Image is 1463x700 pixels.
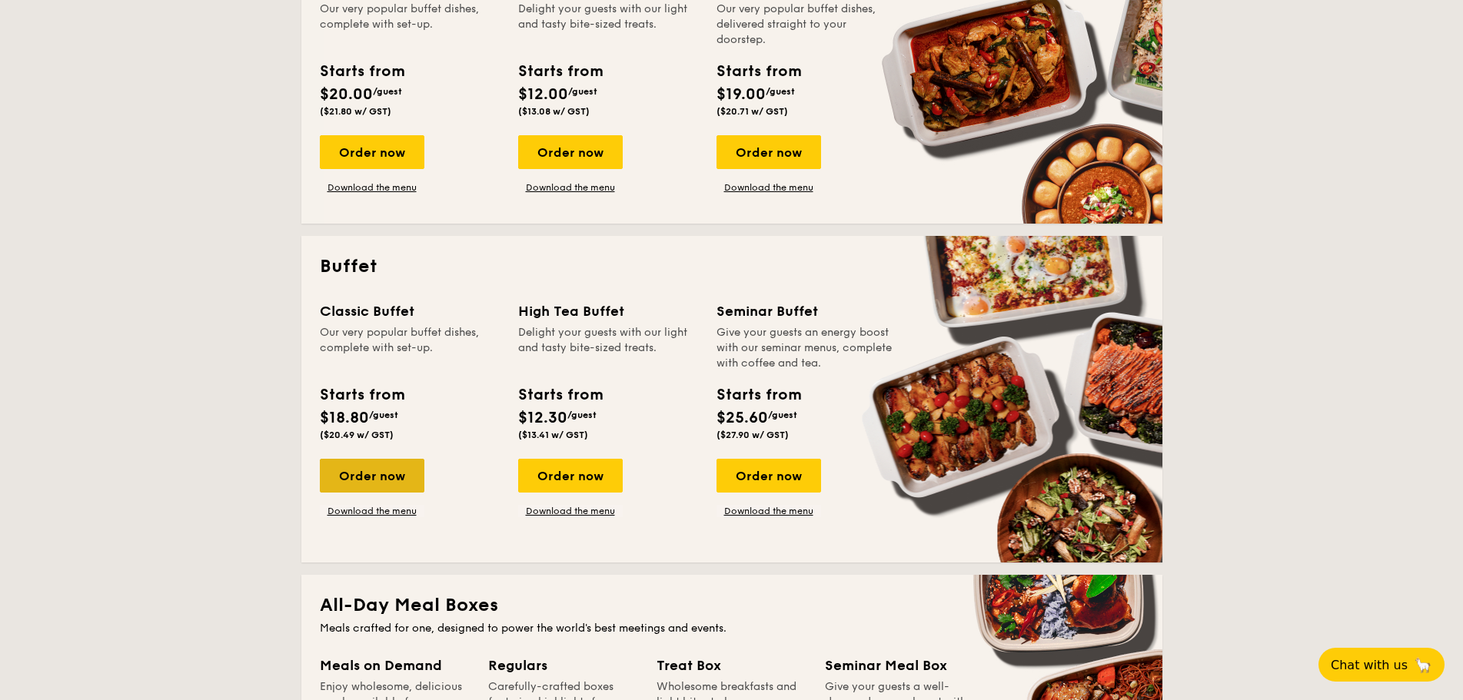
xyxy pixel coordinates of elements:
span: $19.00 [717,85,766,104]
div: Give your guests an energy boost with our seminar menus, complete with coffee and tea. [717,325,896,371]
a: Download the menu [518,181,623,194]
a: Download the menu [320,505,424,517]
div: Our very popular buffet dishes, complete with set-up. [320,2,500,48]
span: /guest [568,86,597,97]
div: Treat Box [657,655,806,676]
div: Classic Buffet [320,300,500,322]
div: Delight your guests with our light and tasty bite-sized treats. [518,2,698,48]
div: Starts from [717,60,800,83]
span: ($13.41 w/ GST) [518,430,588,440]
span: Chat with us [1331,658,1408,672]
div: Delight your guests with our light and tasty bite-sized treats. [518,325,698,371]
a: Download the menu [518,505,623,517]
div: Our very popular buffet dishes, delivered straight to your doorstep. [717,2,896,48]
h2: All-Day Meal Boxes [320,593,1144,618]
span: ($20.49 w/ GST) [320,430,394,440]
div: High Tea Buffet [518,300,698,322]
a: Download the menu [717,181,821,194]
span: /guest [766,86,795,97]
a: Download the menu [320,181,424,194]
div: Starts from [518,383,602,406]
span: /guest [369,410,398,420]
div: Order now [320,135,424,169]
div: Meals on Demand [320,655,470,676]
span: 🦙 [1414,656,1432,674]
h2: Buffet [320,254,1144,279]
span: ($21.80 w/ GST) [320,106,391,117]
div: Starts from [320,60,404,83]
div: Order now [717,135,821,169]
a: Download the menu [717,505,821,517]
span: $12.30 [518,409,567,427]
span: $12.00 [518,85,568,104]
span: $25.60 [717,409,768,427]
button: Chat with us🦙 [1318,648,1445,682]
span: ($20.71 w/ GST) [717,106,788,117]
div: Order now [518,459,623,493]
span: /guest [768,410,797,420]
div: Regulars [488,655,638,676]
div: Seminar Buffet [717,300,896,322]
div: Order now [717,459,821,493]
span: ($27.90 w/ GST) [717,430,789,440]
div: Meals crafted for one, designed to power the world's best meetings and events. [320,621,1144,636]
div: Starts from [518,60,602,83]
div: Seminar Meal Box [825,655,975,676]
span: /guest [567,410,597,420]
span: $20.00 [320,85,373,104]
div: Order now [518,135,623,169]
span: $18.80 [320,409,369,427]
div: Order now [320,459,424,493]
div: Starts from [320,383,404,406]
span: /guest [373,86,402,97]
span: ($13.08 w/ GST) [518,106,590,117]
div: Starts from [717,383,800,406]
div: Our very popular buffet dishes, complete with set-up. [320,325,500,371]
